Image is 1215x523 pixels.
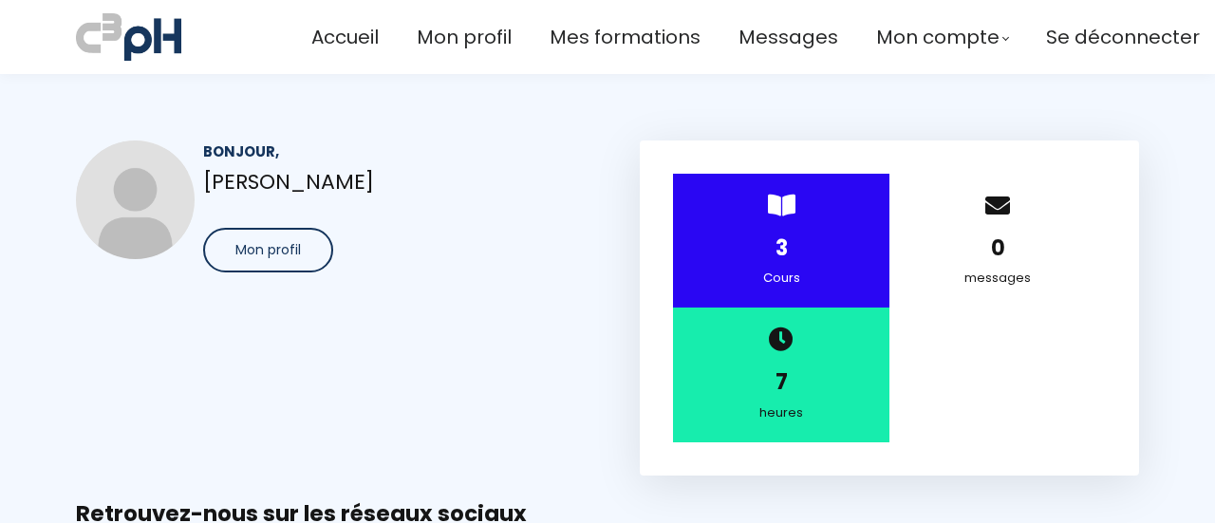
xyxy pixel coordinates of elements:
a: Mes formations [550,22,701,53]
div: messages [913,268,1082,289]
div: heures [697,402,866,423]
div: > [673,174,889,308]
a: Messages [738,22,838,53]
strong: 0 [991,233,1005,263]
span: Mon profil [235,240,301,260]
strong: 3 [776,233,788,263]
a: Se déconnecter [1046,22,1200,53]
div: Bonjour, [203,140,575,162]
a: Mon profil [417,22,512,53]
p: [PERSON_NAME] [203,165,575,198]
div: Cours [697,268,866,289]
span: Mon compte [876,22,1000,53]
a: Accueil [311,22,379,53]
img: 6812005d8ad324ff29033364.jpg [76,140,195,259]
button: Mon profil [203,228,333,272]
img: a70bc7685e0efc0bd0b04b3506828469.jpeg [76,9,181,65]
strong: 7 [776,367,788,397]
